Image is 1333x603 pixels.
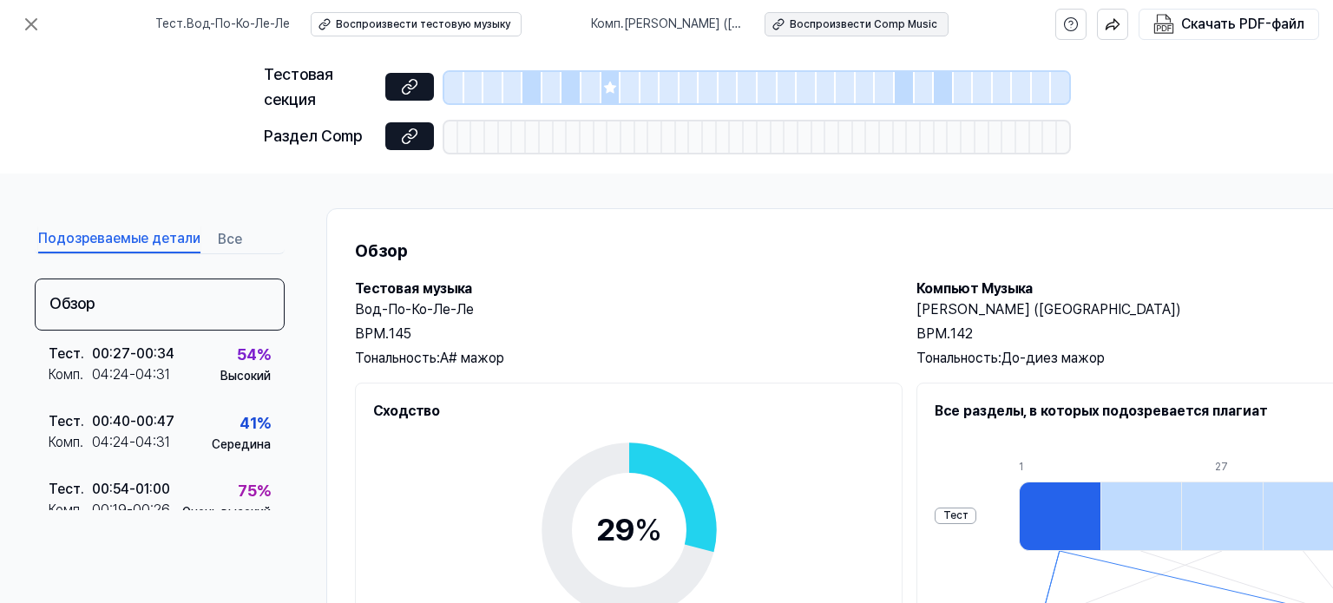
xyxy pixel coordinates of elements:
[916,350,1001,366] font: Тональность:
[130,413,136,429] font: -
[257,414,271,432] font: %
[135,434,170,450] font: 04:31
[80,434,83,450] font: .
[373,403,440,419] font: Сходство
[183,16,187,30] font: .
[129,434,135,450] font: -
[92,413,130,429] font: 00:40
[355,240,408,261] font: Обзор
[916,301,1181,318] font: [PERSON_NAME] ([GEOGRAPHIC_DATA])
[257,345,271,364] font: %
[136,345,174,362] font: 00:34
[81,481,84,497] font: .
[81,413,84,429] font: .
[950,325,973,342] font: 142
[336,18,510,30] font: Воспроизвести тестовую музыку
[591,16,621,30] font: Комп
[355,325,389,342] font: BPM.
[49,434,80,450] font: Комп
[135,366,170,383] font: 04:31
[790,18,937,30] font: Воспроизвести Comp Music
[1055,9,1087,40] button: помощь
[238,482,257,500] font: 75
[80,501,83,518] font: .
[591,16,741,48] font: [PERSON_NAME] ([GEOGRAPHIC_DATA])
[92,434,129,450] font: 04:24
[49,413,81,429] font: Тест
[92,345,130,362] font: 00:27
[1153,14,1174,35] img: Скачать PDF-файл
[212,437,271,451] font: Середина
[133,501,170,518] font: 00:26
[49,481,81,497] font: Тест
[943,509,969,521] font: Тест
[218,231,242,247] font: Все
[1181,16,1304,32] font: Скачать PDF-файл
[596,511,634,548] font: 29
[81,345,84,362] font: .
[440,350,504,366] font: A# мажор
[182,505,271,519] font: Очень высокий
[1063,16,1079,33] svg: помощь
[220,369,271,383] font: Высокий
[135,481,170,497] font: 01:00
[49,345,81,362] font: Тест
[257,482,271,500] font: %
[634,511,662,548] font: %
[136,413,174,429] font: 00:47
[92,501,127,518] font: 00:19
[49,501,80,518] font: Комп
[916,280,1033,297] font: Компьют Музыка
[80,366,83,383] font: .
[92,366,129,383] font: 04:24
[155,16,183,30] font: Тест
[240,414,257,432] font: 41
[621,16,624,30] font: .
[92,481,129,497] font: 00:54
[935,403,1267,419] font: Все разделы, в которых подозревается плагиат
[916,325,950,342] font: BPM.
[311,12,522,36] button: Воспроизвести тестовую музыку
[49,366,80,383] font: Комп
[130,345,136,362] font: -
[1001,350,1105,366] font: До-диез мажор
[1019,461,1023,473] font: 1
[129,481,135,497] font: -
[38,230,200,246] font: Подозреваемые детали
[355,280,472,297] font: Тестовая музыка
[187,16,290,30] font: Вод-По-Ко-Ле-Ле
[1215,461,1228,473] font: 27
[1105,16,1120,32] img: делиться
[127,501,133,518] font: -
[129,366,135,383] font: -
[264,65,333,108] font: Тестовая секция
[355,350,440,366] font: Тональность:
[1150,10,1308,39] button: Скачать PDF-файл
[389,325,411,342] font: 145
[237,345,257,364] font: 54
[765,12,949,36] button: Воспроизвести Comp Music
[264,127,362,145] font: Раздел Comp
[355,301,474,318] font: Вод-По-Ко-Ле-Ле
[49,294,95,312] font: Обзор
